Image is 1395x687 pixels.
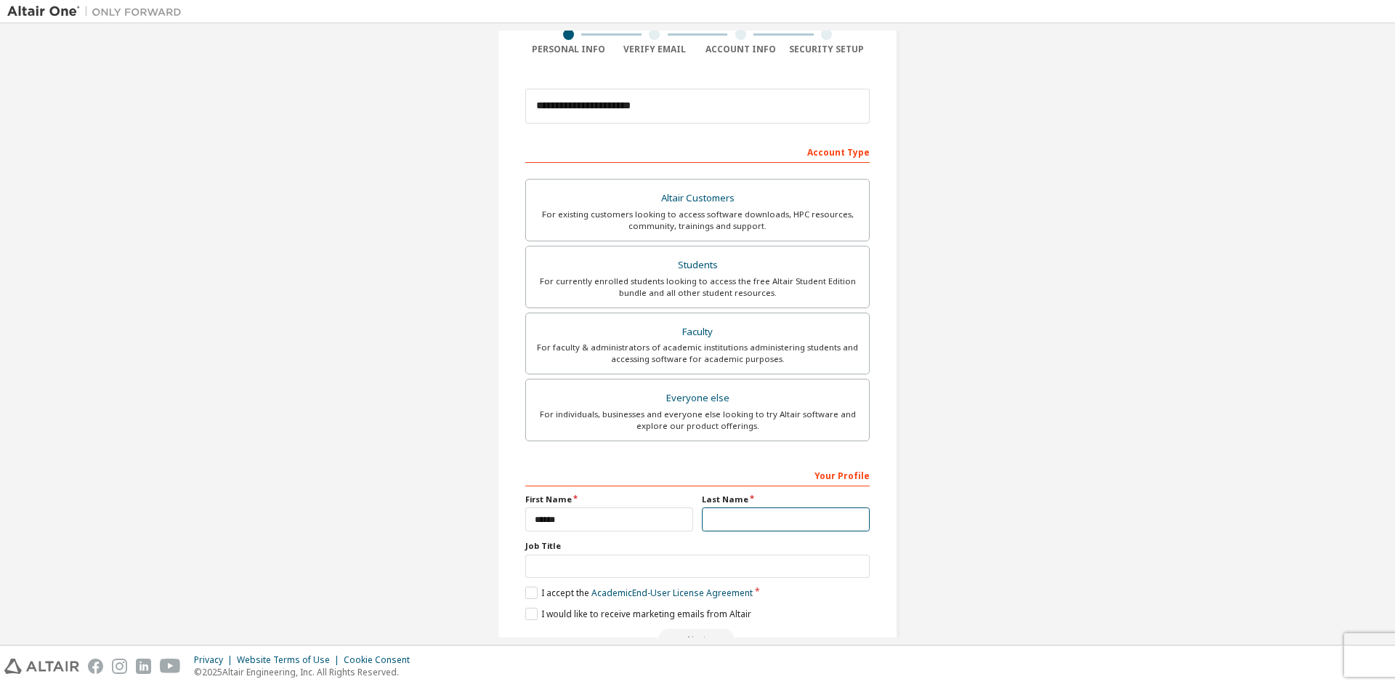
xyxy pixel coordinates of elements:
label: Job Title [525,540,870,552]
div: Everyone else [535,388,860,409]
div: Students [535,255,860,276]
div: Faculty [535,322,860,342]
div: Privacy [194,654,237,666]
div: For currently enrolled students looking to access the free Altair Student Edition bundle and all ... [535,276,860,299]
div: For individuals, businesses and everyone else looking to try Altair software and explore our prod... [535,409,860,432]
p: © 2025 Altair Engineering, Inc. All Rights Reserved. [194,666,418,678]
img: altair_logo.svg [4,659,79,674]
div: Verify Email [612,44,698,55]
img: facebook.svg [88,659,103,674]
label: First Name [525,494,693,505]
label: I would like to receive marketing emails from Altair [525,608,751,620]
div: Personal Info [525,44,612,55]
div: For existing customers looking to access software downloads, HPC resources, community, trainings ... [535,209,860,232]
label: I accept the [525,587,753,599]
img: Altair One [7,4,189,19]
div: For faculty & administrators of academic institutions administering students and accessing softwa... [535,342,860,365]
div: Website Terms of Use [237,654,344,666]
a: Academic End-User License Agreement [591,587,753,599]
div: Account Info [697,44,784,55]
div: Altair Customers [535,188,860,209]
label: Last Name [702,494,870,505]
div: Account Type [525,140,870,163]
div: Your Profile [525,463,870,486]
div: Cookie Consent [344,654,418,666]
div: Read and acccept EULA to continue [525,629,870,651]
img: youtube.svg [160,659,181,674]
img: linkedin.svg [136,659,151,674]
img: instagram.svg [112,659,127,674]
div: Security Setup [784,44,870,55]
